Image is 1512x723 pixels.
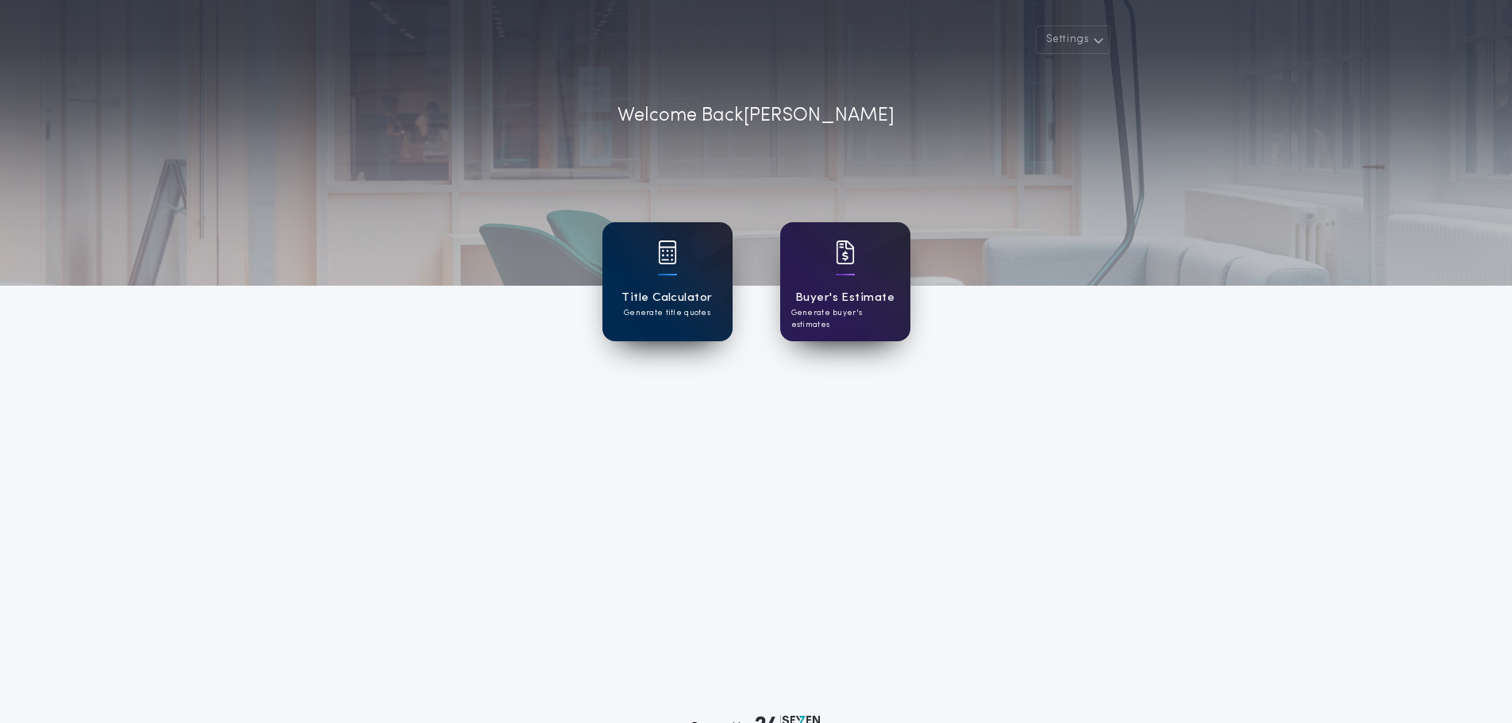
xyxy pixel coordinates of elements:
[795,289,895,307] h1: Buyer's Estimate
[658,240,677,264] img: card icon
[791,307,899,331] p: Generate buyer's estimates
[1036,25,1110,54] button: Settings
[624,307,710,319] p: Generate title quotes
[617,102,895,130] p: Welcome Back [PERSON_NAME]
[602,222,733,341] a: card iconTitle CalculatorGenerate title quotes
[621,289,712,307] h1: Title Calculator
[780,222,910,341] a: card iconBuyer's EstimateGenerate buyer's estimates
[836,240,855,264] img: card icon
